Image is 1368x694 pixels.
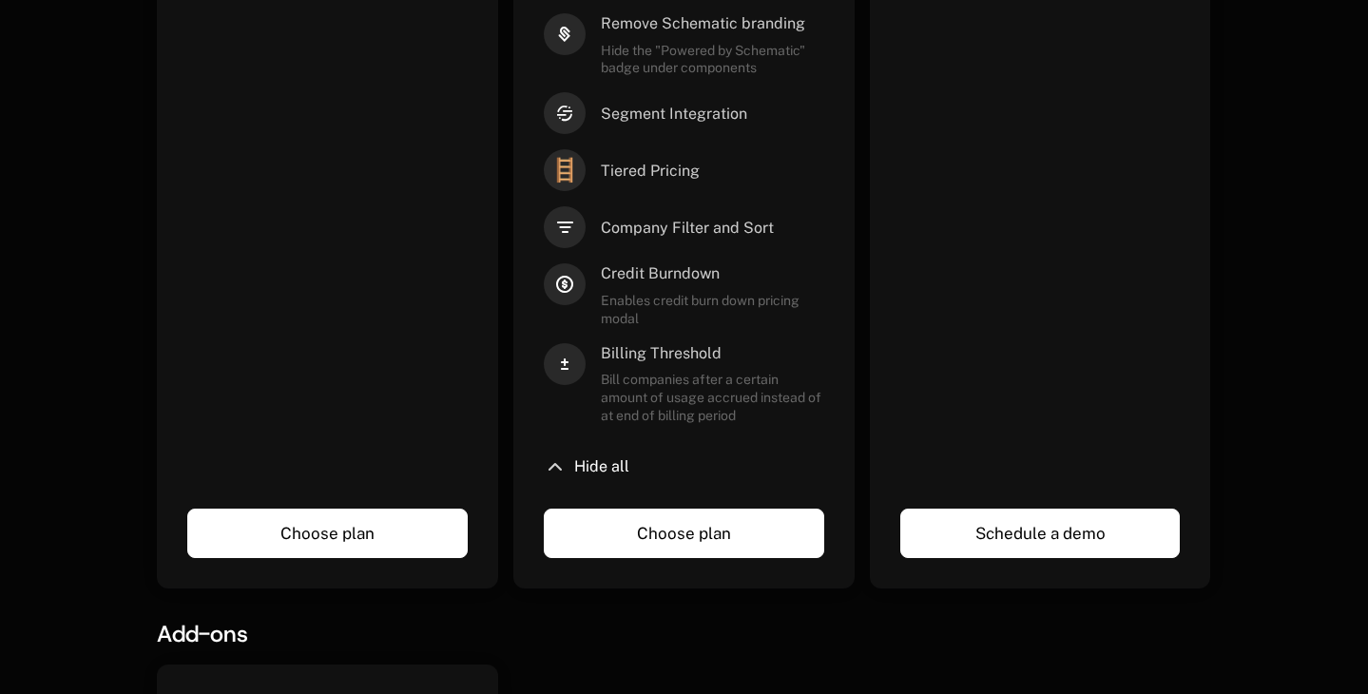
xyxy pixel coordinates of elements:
[601,161,700,182] span: Tiered Pricing
[544,13,586,55] i: schematic
[574,459,629,474] span: Hide all
[157,619,248,649] span: Add-ons
[544,343,586,385] i: plus-minus
[544,509,824,558] a: Choose plan
[601,104,747,125] span: Segment Integration
[544,149,586,191] span: 🪜
[601,218,774,239] span: Company Filter and Sort
[601,343,824,364] span: Billing Threshold
[544,455,567,478] i: chevron-up
[544,92,586,134] i: segment
[187,509,468,558] a: Choose plan
[601,292,824,328] span: Enables credit burn down pricing modal
[544,206,586,248] i: filter
[601,13,824,34] span: Remove Schematic branding
[544,263,586,305] i: credit-type
[601,263,824,284] span: Credit Burndown
[900,509,1181,558] a: Schedule a demo
[601,371,824,425] span: Bill companies after a certain amount of usage accrued instead of at end of billing period
[601,42,824,78] span: Hide the "Powered by Schematic" badge under components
